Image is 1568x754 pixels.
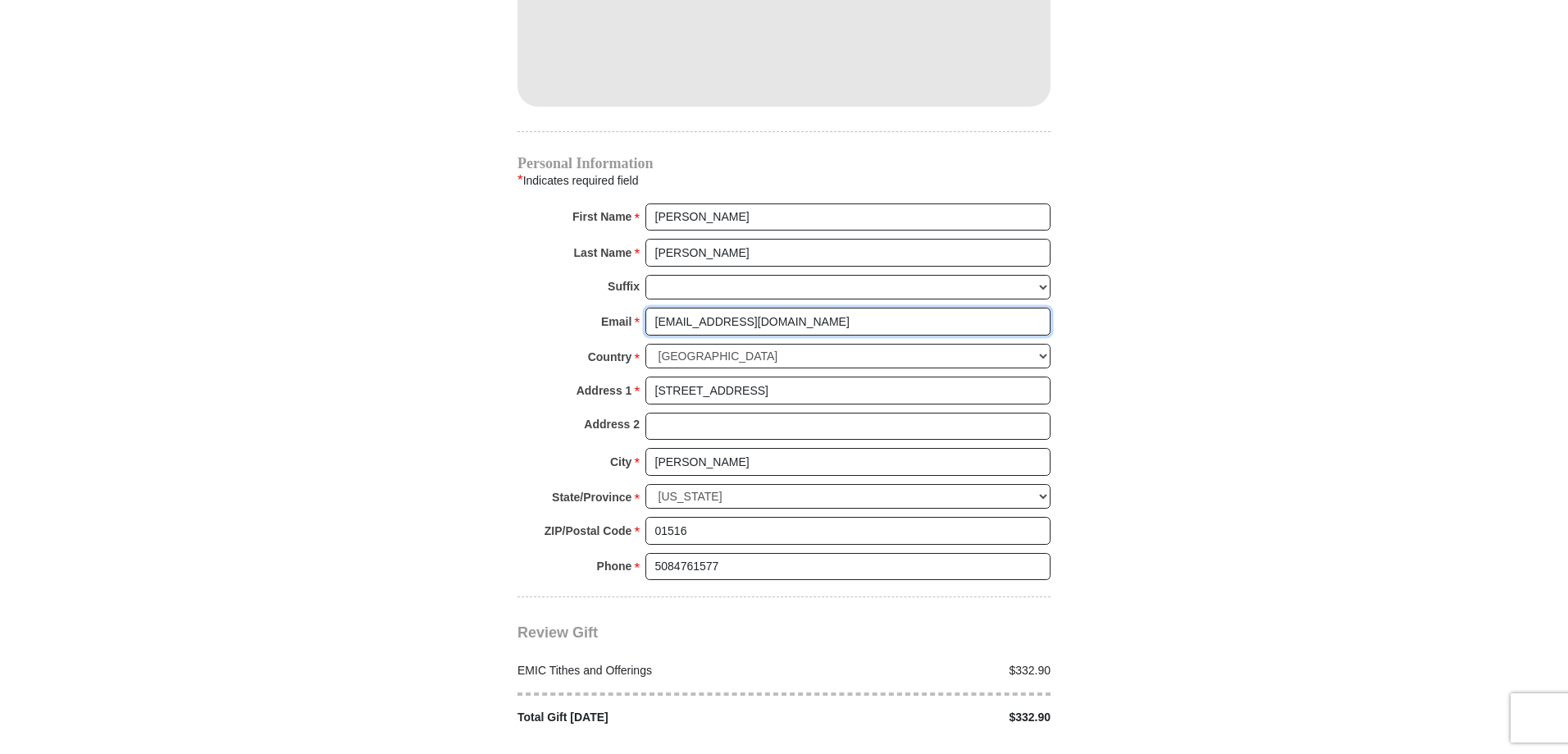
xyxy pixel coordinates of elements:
strong: Suffix [608,275,640,298]
div: Indicates required field [517,170,1051,191]
span: Review Gift [517,624,598,641]
strong: State/Province [552,486,631,509]
strong: ZIP/Postal Code [545,519,632,542]
strong: Email [601,310,631,333]
strong: Phone [597,555,632,578]
strong: Country [588,345,632,368]
div: Total Gift [DATE] [509,709,785,726]
div: EMIC Tithes and Offerings [509,662,785,679]
strong: Address 1 [577,379,632,402]
strong: Address 2 [584,413,640,436]
strong: First Name [572,205,631,228]
div: $332.90 [784,709,1060,726]
div: $332.90 [784,662,1060,679]
strong: Last Name [574,241,632,264]
h4: Personal Information [517,157,1051,170]
strong: City [610,450,631,473]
